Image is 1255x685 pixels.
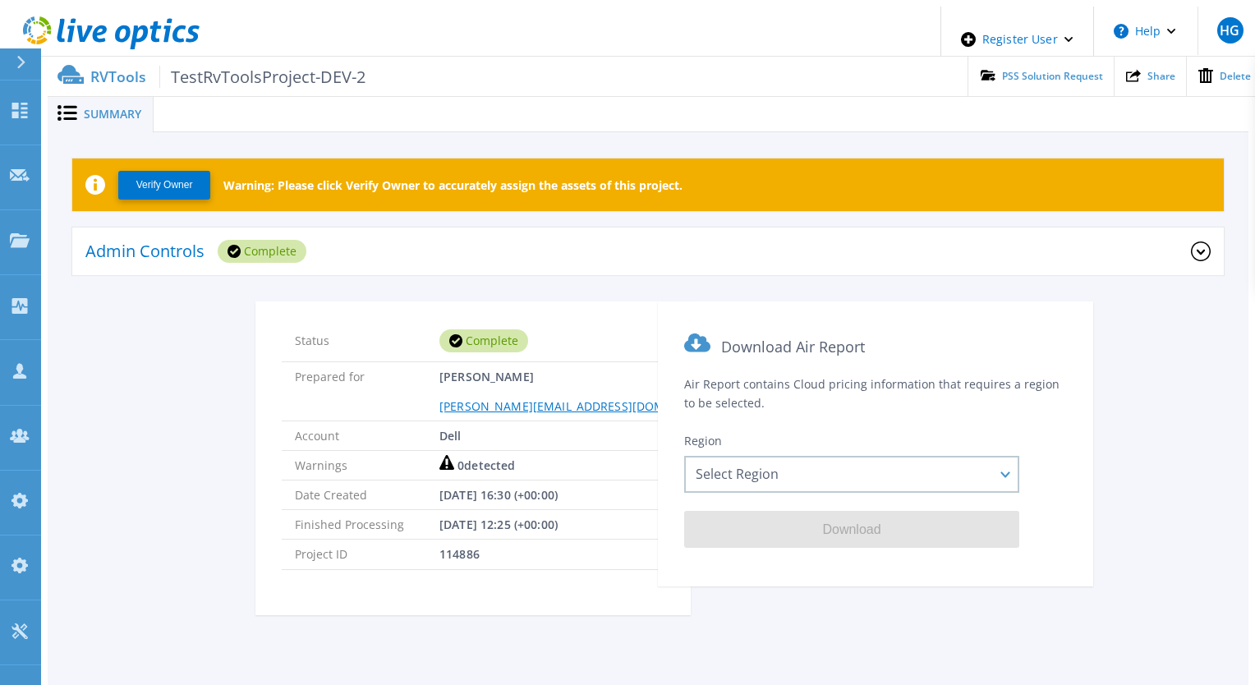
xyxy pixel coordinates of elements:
span: Share [1147,71,1175,81]
div: Complete [439,329,528,352]
span: Download Air Report [721,337,865,356]
span: Project ID [295,540,439,568]
span: [PERSON_NAME] [439,362,729,420]
span: Account [295,421,439,450]
span: Delete [1220,71,1251,81]
span: Air Report contains Cloud pricing information that requires a region to be selected. [684,376,1060,411]
p: Admin Controls [85,243,205,260]
span: HG [1220,24,1239,37]
p: Warning: Please click Verify Owner to accurately assign the assets of this project. [223,177,683,193]
div: Complete [218,240,306,263]
div: Register User [941,7,1093,72]
span: Prepared for [295,362,439,420]
button: Verify Owner [118,171,210,200]
button: Help [1094,7,1197,56]
span: Warnings [295,451,439,480]
span: [DATE] 16:30 (+00:00) [439,480,558,509]
span: Date Created [295,480,439,509]
span: Status [295,326,439,355]
span: PSS Solution Request [1002,71,1103,81]
span: Finished Processing [295,510,439,539]
span: 114886 [439,540,480,568]
span: TestRvToolsProject-DEV-2 [159,66,365,88]
span: Region [684,433,722,448]
span: Dell [439,421,462,450]
a: [PERSON_NAME][EMAIL_ADDRESS][DOMAIN_NAME] [439,398,729,414]
button: Download [684,511,1019,548]
div: Select Region [684,456,1019,493]
span: Summary [84,108,141,120]
p: RVTools [90,66,365,88]
span: [DATE] 12:25 (+00:00) [439,510,558,539]
div: 0 detected [439,451,515,480]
